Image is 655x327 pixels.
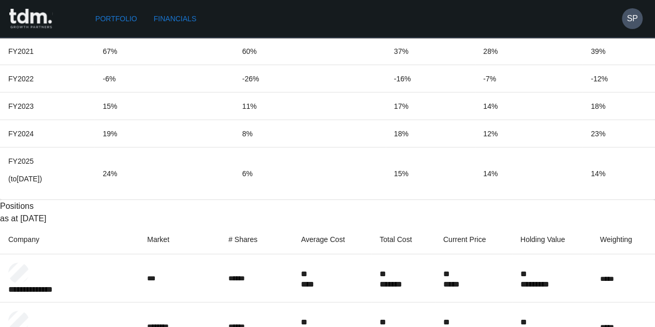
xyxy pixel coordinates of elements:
[512,225,592,254] th: Holding Value
[94,93,234,120] td: 15%
[94,120,234,148] td: 19%
[386,148,475,200] td: 15%
[475,65,583,93] td: -7%
[91,9,141,29] a: Portfolio
[234,120,386,148] td: 8%
[371,225,435,254] th: Total Cost
[627,12,637,25] h6: SP
[386,38,475,65] td: 37%
[475,93,583,120] td: 14%
[293,225,371,254] th: Average Cost
[475,38,583,65] td: 28%
[386,65,475,93] td: -16%
[583,148,655,200] td: 14%
[386,120,475,148] td: 18%
[234,65,386,93] td: -26%
[435,225,512,254] th: Current Price
[475,120,583,148] td: 12%
[150,9,200,29] a: Financials
[475,148,583,200] td: 14%
[94,38,234,65] td: 67%
[234,93,386,120] td: 11%
[583,38,655,65] td: 39%
[94,148,234,200] td: 24%
[220,225,293,254] th: # Shares
[234,38,386,65] td: 60%
[592,225,655,254] th: Weighting
[139,225,220,254] th: Market
[583,65,655,93] td: -12%
[234,148,386,200] td: 6%
[583,93,655,120] td: 18%
[583,120,655,148] td: 23%
[94,65,234,93] td: -6%
[8,174,86,184] p: (to [DATE] )
[622,8,643,29] button: SP
[386,93,475,120] td: 17%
